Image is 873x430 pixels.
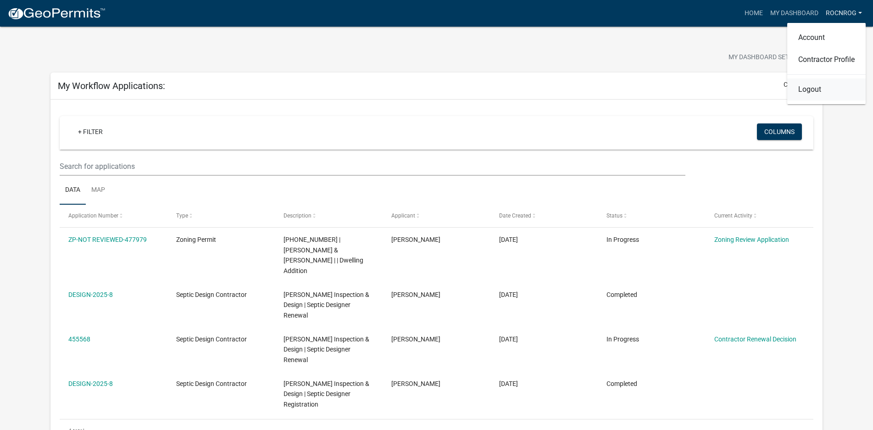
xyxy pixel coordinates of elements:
span: In Progress [606,335,639,343]
span: Completed [606,380,637,387]
span: 07/28/2025 [499,335,518,343]
button: Columns [757,123,802,140]
span: Roger Hurd [391,335,440,343]
span: Roger Hurd [391,380,440,387]
span: Zoning Permit [176,236,216,243]
a: + Filter [71,123,110,140]
span: Roger Hurd [391,236,440,243]
a: DESIGN-2025-8 [68,380,113,387]
datatable-header-cell: Description [275,205,383,227]
span: Septic Design Contractor [176,335,247,343]
span: Roger Hurd [391,291,440,298]
span: My Dashboard Settings [728,52,807,63]
span: Septic Design Contractor [176,380,247,387]
span: Roger Hurd Inspection & Design | Septic Designer Renewal [284,335,369,364]
a: Account [787,27,866,49]
a: Home [741,5,767,22]
span: Completed [606,291,637,298]
span: In Progress [606,236,639,243]
span: Date Created [499,212,531,219]
a: DESIGN-2025-8 [68,291,113,298]
span: 03/14/2025 [499,380,518,387]
div: rocnrog [787,23,866,104]
a: Contractor Renewal Decision [714,335,796,343]
input: Search for applications [60,157,685,176]
span: 45-036-1420 | HURD, ROGER L & JOANN | | Dwelling Addition [284,236,363,274]
span: Septic Design Contractor [176,291,247,298]
span: Roger Hurd Inspection & Design | Septic Designer Registration [284,380,369,408]
span: Current Activity [714,212,752,219]
span: Applicant [391,212,415,219]
a: rocnrog [822,5,866,22]
button: My Dashboard Settingssettings [721,49,828,67]
h5: My Workflow Applications: [58,80,165,91]
a: Contractor Profile [787,49,866,71]
span: 08/26/2025 [499,291,518,298]
button: collapse [784,80,815,89]
datatable-header-cell: Status [598,205,706,227]
a: Map [86,176,111,205]
span: Type [176,212,188,219]
a: Logout [787,78,866,101]
datatable-header-cell: Application Number [60,205,167,227]
a: 455568 [68,335,90,343]
datatable-header-cell: Current Activity [706,205,813,227]
span: Status [606,212,623,219]
a: ZP-NOT REVIEWED-477979 [68,236,147,243]
a: Data [60,176,86,205]
datatable-header-cell: Type [167,205,275,227]
span: Roger Hurd Inspection & Design | Septic Designer Renewal [284,291,369,319]
span: Description [284,212,311,219]
span: 09/13/2025 [499,236,518,243]
a: Zoning Review Application [714,236,789,243]
datatable-header-cell: Date Created [490,205,598,227]
span: Application Number [68,212,118,219]
a: My Dashboard [767,5,822,22]
datatable-header-cell: Applicant [383,205,490,227]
